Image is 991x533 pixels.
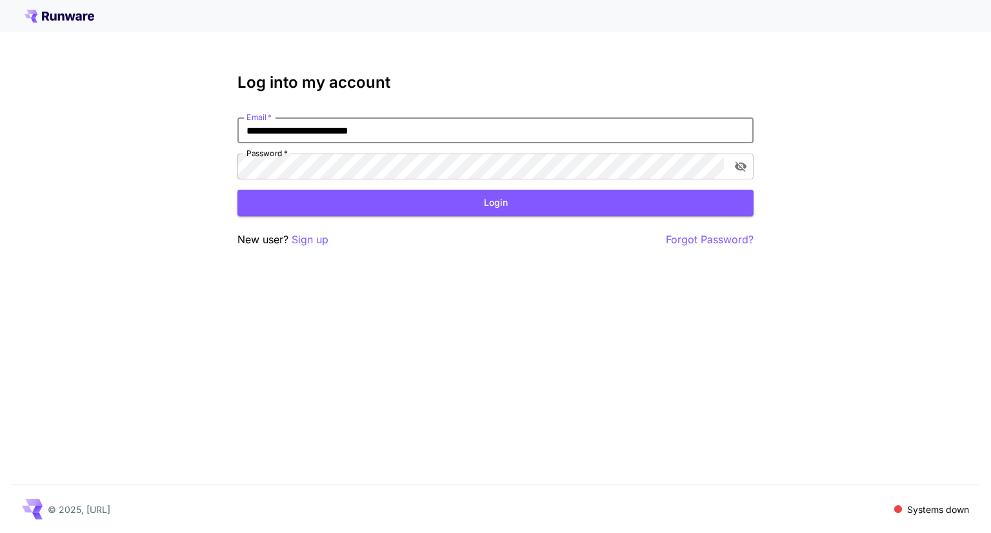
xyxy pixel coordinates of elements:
label: Email [246,112,272,123]
p: © 2025, [URL] [48,503,110,516]
p: Systems down [907,503,969,516]
button: Login [237,190,754,216]
label: Password [246,148,288,159]
h3: Log into my account [237,74,754,92]
button: Sign up [292,232,328,248]
button: toggle password visibility [729,155,752,178]
p: New user? [237,232,328,248]
button: Forgot Password? [666,232,754,248]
